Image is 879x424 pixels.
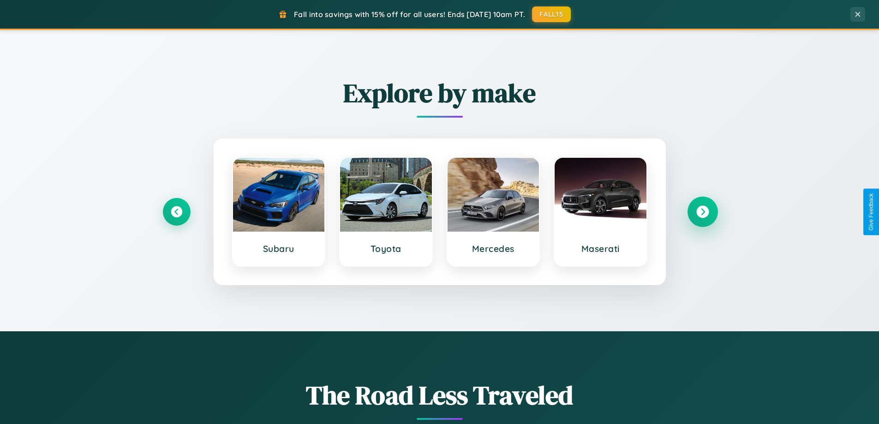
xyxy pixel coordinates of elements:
[457,243,530,254] h3: Mercedes
[349,243,423,254] h3: Toyota
[163,75,717,111] h2: Explore by make
[532,6,571,22] button: FALL15
[564,243,637,254] h3: Maserati
[163,377,717,413] h1: The Road Less Traveled
[242,243,316,254] h3: Subaru
[294,10,525,19] span: Fall into savings with 15% off for all users! Ends [DATE] 10am PT.
[868,193,874,231] div: Give Feedback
